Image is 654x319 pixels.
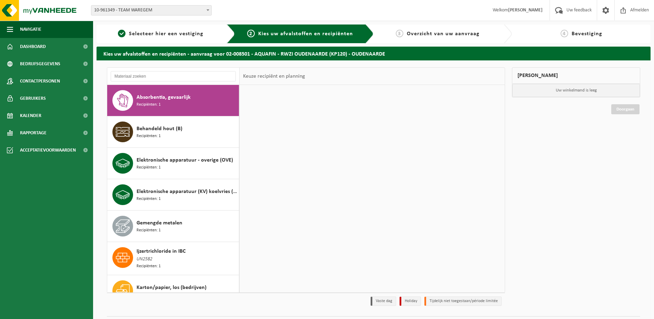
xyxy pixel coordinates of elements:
span: Rapportage [20,124,47,142]
span: Dashboard [20,38,46,55]
span: Elektronische apparatuur (KV) koelvries (huishoudelijk) [137,187,237,196]
a: 1Selecteer hier een vestiging [100,30,221,38]
button: Elektronische apparatuur - overige (OVE) Recipiënten: 1 [107,148,239,179]
button: Ijzertrichloride in IBC UN2582 Recipiënten: 1 [107,242,239,275]
h2: Kies uw afvalstoffen en recipiënten - aanvraag voor 02-008501 - AQUAFIN - RWZI OUDENAARDE (KP120)... [97,47,651,60]
span: Recipiënten: 1 [137,292,161,298]
span: 2 [247,30,255,37]
li: Holiday [400,297,421,306]
span: Gebruikers [20,90,46,107]
span: Behandeld hout (B) [137,125,182,133]
span: Ijzertrichloride in IBC [137,247,185,255]
span: Recipiënten: 1 [137,133,161,139]
span: 3 [396,30,403,37]
span: Recipiënten: 1 [137,263,161,270]
li: Tijdelijk niet toegestaan/période limitée [424,297,502,306]
span: 4 [561,30,568,37]
input: Materiaal zoeken [111,71,236,81]
span: Selecteer hier een vestiging [129,31,203,37]
span: Recipiënten: 1 [137,164,161,171]
a: Doorgaan [611,104,640,114]
span: UN2582 [137,255,152,263]
span: Recipiënten: 1 [137,101,161,108]
span: 10-961349 - TEAM WAREGEM [91,6,211,15]
span: Absorbentia, gevaarlijk [137,93,191,101]
p: Uw winkelmand is leeg [512,84,640,97]
div: [PERSON_NAME] [512,67,640,84]
span: Bedrijfsgegevens [20,55,60,72]
span: Contactpersonen [20,72,60,90]
span: Recipiënten: 1 [137,196,161,202]
span: Acceptatievoorwaarden [20,142,76,159]
span: Navigatie [20,21,41,38]
span: 10-961349 - TEAM WAREGEM [91,5,212,16]
button: Karton/papier, los (bedrijven) Recipiënten: 1 [107,275,239,307]
span: Elektronische apparatuur - overige (OVE) [137,156,233,164]
span: Recipiënten: 1 [137,227,161,234]
span: Overzicht van uw aanvraag [407,31,480,37]
li: Vaste dag [371,297,396,306]
button: Behandeld hout (B) Recipiënten: 1 [107,116,239,148]
button: Elektronische apparatuur (KV) koelvries (huishoudelijk) Recipiënten: 1 [107,179,239,211]
span: Karton/papier, los (bedrijven) [137,283,207,292]
span: 1 [118,30,125,37]
div: Keuze recipiënt en planning [240,68,309,85]
button: Absorbentia, gevaarlijk Recipiënten: 1 [107,85,239,116]
span: Kies uw afvalstoffen en recipiënten [258,31,353,37]
span: Bevestiging [572,31,602,37]
strong: [PERSON_NAME] [508,8,543,13]
span: Kalender [20,107,41,124]
button: Gemengde metalen Recipiënten: 1 [107,211,239,242]
span: Gemengde metalen [137,219,182,227]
